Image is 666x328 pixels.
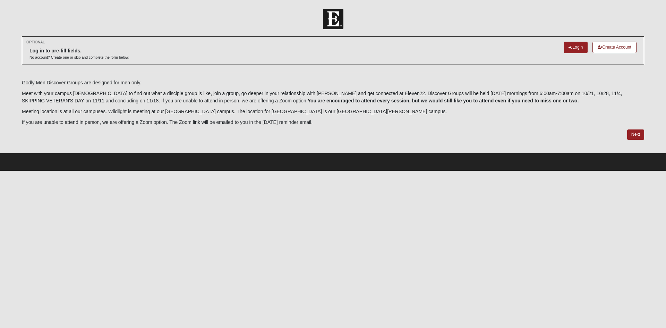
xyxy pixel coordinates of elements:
b: You are encouraged to attend every session, but we would still like you to attend even if you nee... [308,98,579,103]
a: Next [627,129,644,140]
small: OPTIONAL [26,40,45,45]
img: Church of Eleven22 Logo [323,9,343,29]
p: Meeting location is at all our campuses. Wildlight is meeting at our [GEOGRAPHIC_DATA] campus. Th... [22,108,644,115]
p: Godly Men Discover Groups are designed for men only. [22,79,644,86]
a: Login [564,42,588,53]
p: If you are unable to attend in person, we are offering a Zoom option. The Zoom link will be email... [22,119,644,126]
h6: Log in to pre-fill fields. [29,48,129,54]
a: Create Account [592,42,637,53]
p: Meet with your campus [DEMOGRAPHIC_DATA] to find out what a disciple group is like, join a group,... [22,90,644,104]
p: No account? Create one or skip and complete the form below. [29,55,129,60]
